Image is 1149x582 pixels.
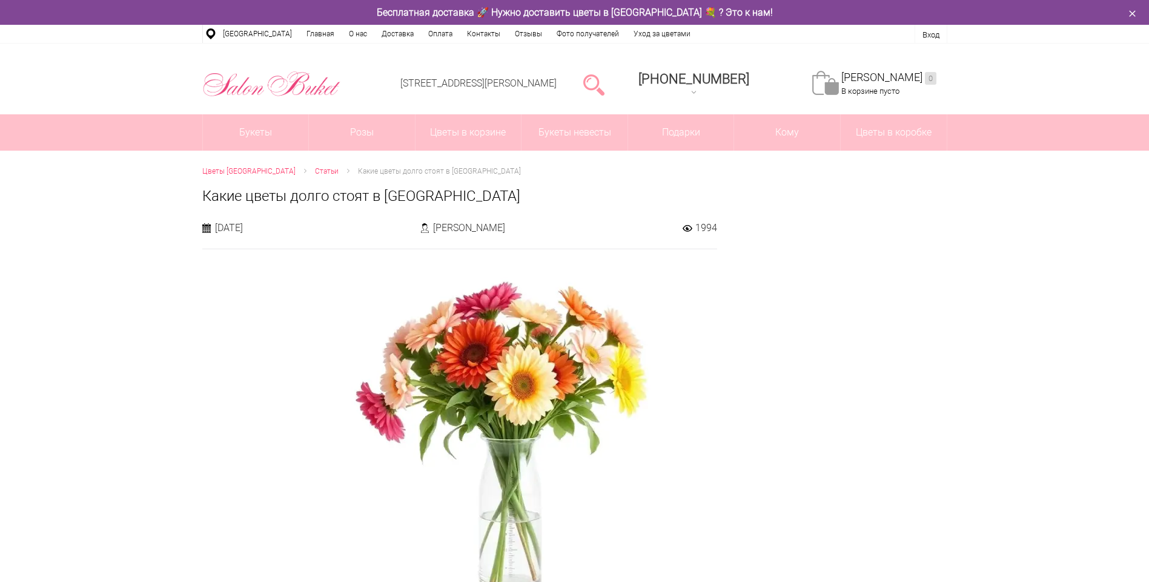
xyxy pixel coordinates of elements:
[549,25,626,43] a: Фото получателей
[215,221,243,234] span: [DATE]
[202,68,341,100] img: Цветы Нижний Новгород
[631,67,757,102] a: [PHONE_NUMBER]
[315,167,339,175] span: Статьи
[433,221,505,234] span: [PERSON_NAME]
[202,185,947,207] h1: Какие цветы долго стоят в [GEOGRAPHIC_DATA]
[695,221,717,234] span: 1994
[202,165,296,178] a: Цветы [GEOGRAPHIC_DATA]
[299,25,342,43] a: Главная
[421,25,460,43] a: Оплата
[922,30,939,39] a: Вход
[460,25,508,43] a: Контакты
[400,77,557,89] a: [STREET_ADDRESS][PERSON_NAME]
[309,114,415,151] a: Розы
[628,114,734,151] a: Подарки
[841,87,899,96] span: В корзине пусто
[342,25,374,43] a: О нас
[841,71,936,85] a: [PERSON_NAME]
[216,25,299,43] a: [GEOGRAPHIC_DATA]
[202,167,296,175] span: Цветы [GEOGRAPHIC_DATA]
[358,167,521,175] span: Какие цветы долго стоят в [GEOGRAPHIC_DATA]
[203,114,309,151] a: Букеты
[508,25,549,43] a: Отзывы
[522,114,627,151] a: Букеты невесты
[193,6,956,19] div: Бесплатная доставка 🚀 Нужно доставить цветы в [GEOGRAPHIC_DATA] 💐 ? Это к нам!
[638,71,749,87] span: [PHONE_NUMBER]
[374,25,421,43] a: Доставка
[416,114,522,151] a: Цветы в корзине
[315,165,339,178] a: Статьи
[734,114,840,151] span: Кому
[841,114,947,151] a: Цветы в коробке
[925,72,936,85] ins: 0
[626,25,698,43] a: Уход за цветами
